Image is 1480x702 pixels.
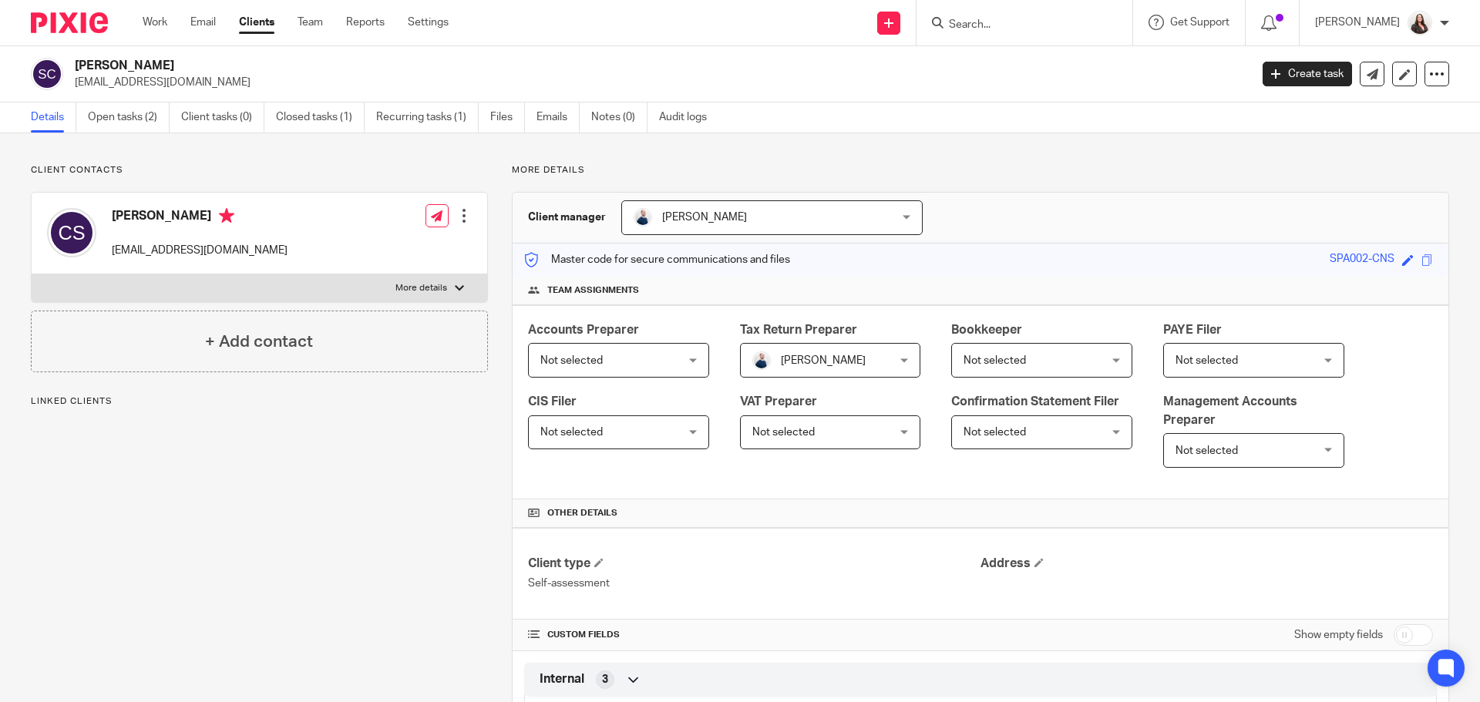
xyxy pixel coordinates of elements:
[346,15,385,30] a: Reports
[740,395,817,408] span: VAT Preparer
[528,576,980,591] p: Self-assessment
[964,427,1026,438] span: Not selected
[276,102,365,133] a: Closed tasks (1)
[512,164,1449,176] p: More details
[1176,445,1238,456] span: Not selected
[75,75,1239,90] p: [EMAIL_ADDRESS][DOMAIN_NAME]
[662,212,747,223] span: [PERSON_NAME]
[547,507,617,519] span: Other details
[1294,627,1383,643] label: Show empty fields
[31,102,76,133] a: Details
[528,395,577,408] span: CIS Filer
[1163,395,1297,425] span: Management Accounts Preparer
[1170,17,1229,28] span: Get Support
[1176,355,1238,366] span: Not selected
[547,284,639,297] span: Team assignments
[31,395,488,408] p: Linked clients
[1315,15,1400,30] p: [PERSON_NAME]
[752,351,771,370] img: MC_T&CO-3.jpg
[490,102,525,133] a: Files
[31,164,488,176] p: Client contacts
[190,15,216,30] a: Email
[376,102,479,133] a: Recurring tasks (1)
[536,102,580,133] a: Emails
[88,102,170,133] a: Open tasks (2)
[1330,251,1394,269] div: SPA002-CNS
[951,324,1022,336] span: Bookkeeper
[143,15,167,30] a: Work
[528,210,606,225] h3: Client manager
[634,208,652,227] img: MC_T&CO-3.jpg
[540,671,584,687] span: Internal
[408,15,449,30] a: Settings
[181,102,264,133] a: Client tasks (0)
[1408,11,1432,35] img: 2022.jpg
[540,355,603,366] span: Not selected
[31,58,63,90] img: svg%3E
[740,324,857,336] span: Tax Return Preparer
[239,15,274,30] a: Clients
[591,102,647,133] a: Notes (0)
[947,18,1086,32] input: Search
[980,556,1433,572] h4: Address
[31,12,108,33] img: Pixie
[1163,324,1222,336] span: PAYE Filer
[752,427,815,438] span: Not selected
[1263,62,1352,86] a: Create task
[964,355,1026,366] span: Not selected
[47,208,96,257] img: svg%3E
[219,208,234,223] i: Primary
[205,330,313,354] h4: + Add contact
[602,672,608,687] span: 3
[112,243,288,258] p: [EMAIL_ADDRESS][DOMAIN_NAME]
[395,282,447,294] p: More details
[540,427,603,438] span: Not selected
[524,252,790,267] p: Master code for secure communications and files
[528,324,639,336] span: Accounts Preparer
[75,58,1007,74] h2: [PERSON_NAME]
[781,355,866,366] span: [PERSON_NAME]
[528,556,980,572] h4: Client type
[298,15,323,30] a: Team
[951,395,1119,408] span: Confirmation Statement Filer
[112,208,288,227] h4: [PERSON_NAME]
[528,629,980,641] h4: CUSTOM FIELDS
[659,102,718,133] a: Audit logs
